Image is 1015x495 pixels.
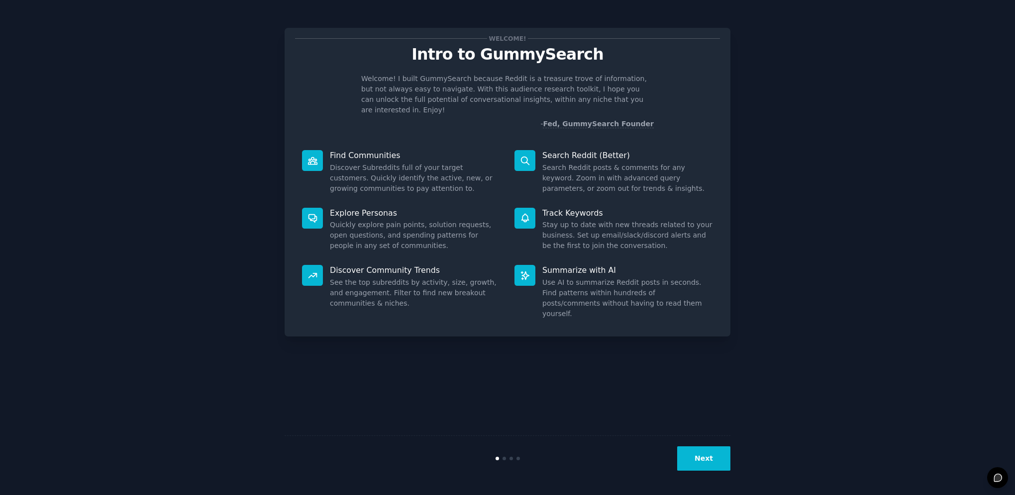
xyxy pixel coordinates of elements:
p: Track Keywords [542,208,713,218]
button: Next [677,446,730,471]
p: Welcome! I built GummySearch because Reddit is a treasure trove of information, but not always ea... [361,74,654,115]
dd: See the top subreddits by activity, size, growth, and engagement. Filter to find new breakout com... [330,277,501,309]
p: Search Reddit (Better) [542,150,713,161]
dd: Search Reddit posts & comments for any keyword. Zoom in with advanced query parameters, or zoom o... [542,163,713,194]
dd: Discover Subreddits full of your target customers. Quickly identify the active, new, or growing c... [330,163,501,194]
a: Fed, GummySearch Founder [543,120,654,128]
div: - [540,119,654,129]
p: Find Communities [330,150,501,161]
dd: Use AI to summarize Reddit posts in seconds. Find patterns within hundreds of posts/comments with... [542,277,713,319]
p: Intro to GummySearch [295,46,720,63]
dd: Quickly explore pain points, solution requests, open questions, and spending patterns for people ... [330,220,501,251]
p: Summarize with AI [542,265,713,275]
p: Explore Personas [330,208,501,218]
dd: Stay up to date with new threads related to your business. Set up email/slack/discord alerts and ... [542,220,713,251]
span: Welcome! [487,33,528,44]
p: Discover Community Trends [330,265,501,275]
